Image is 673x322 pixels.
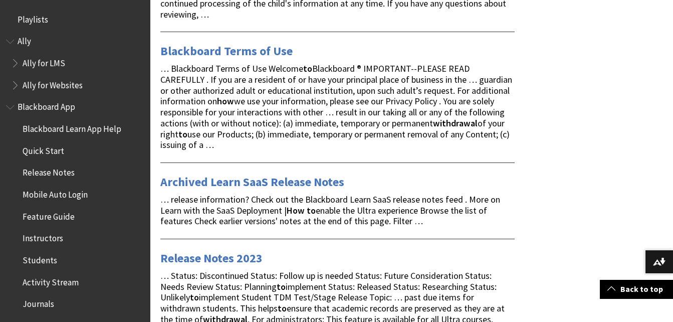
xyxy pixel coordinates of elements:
[160,194,500,227] span: … release information? Check out the Blackboard Learn SaaS release notes feed . More on Learn wit...
[23,274,79,287] span: Activity Stream
[178,128,187,140] strong: to
[287,205,305,216] strong: How
[217,95,234,107] strong: how
[600,280,673,298] a: Back to top
[23,142,64,156] span: Quick Start
[23,186,88,200] span: Mobile Auto Login
[6,33,144,94] nav: Book outline for Anthology Ally Help
[160,43,293,59] a: Blackboard Terms of Use
[160,174,344,190] a: Archived Learn SaaS Release Notes
[18,99,75,112] span: Blackboard App
[23,165,75,178] span: Release Notes
[307,205,316,216] strong: to
[160,250,263,266] a: Release Notes 2023
[277,281,286,292] strong: to
[160,63,512,150] span: … Blackboard Terms of Use Welcome Blackboard ® IMPORTANT--PLEASE READ CAREFULLY . If you are a re...
[23,230,63,244] span: Instructors
[278,302,287,314] strong: to
[190,291,199,303] strong: to
[23,296,54,309] span: Journals
[6,11,144,28] nav: Book outline for Playlists
[433,117,478,129] strong: withdrawal
[18,33,31,47] span: Ally
[23,252,57,265] span: Students
[18,11,48,25] span: Playlists
[23,55,65,68] span: Ally for LMS
[303,63,312,74] strong: to
[23,77,83,90] span: Ally for Websites
[23,208,75,222] span: Feature Guide
[23,120,121,134] span: Blackboard Learn App Help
